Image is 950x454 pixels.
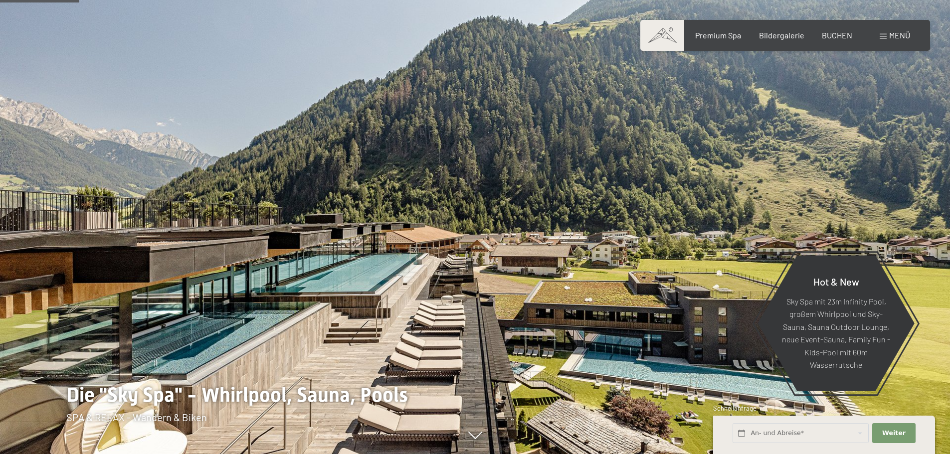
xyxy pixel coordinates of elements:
[757,255,915,392] a: Hot & New Sky Spa mit 23m Infinity Pool, großem Whirlpool und Sky-Sauna, Sauna Outdoor Lounge, ne...
[813,275,859,287] span: Hot & New
[889,30,910,40] span: Menü
[713,404,757,412] span: Schnellanfrage
[882,429,906,438] span: Weiter
[822,30,852,40] a: BUCHEN
[872,423,915,444] button: Weiter
[782,295,890,371] p: Sky Spa mit 23m Infinity Pool, großem Whirlpool und Sky-Sauna, Sauna Outdoor Lounge, neue Event-S...
[759,30,804,40] a: Bildergalerie
[695,30,741,40] a: Premium Spa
